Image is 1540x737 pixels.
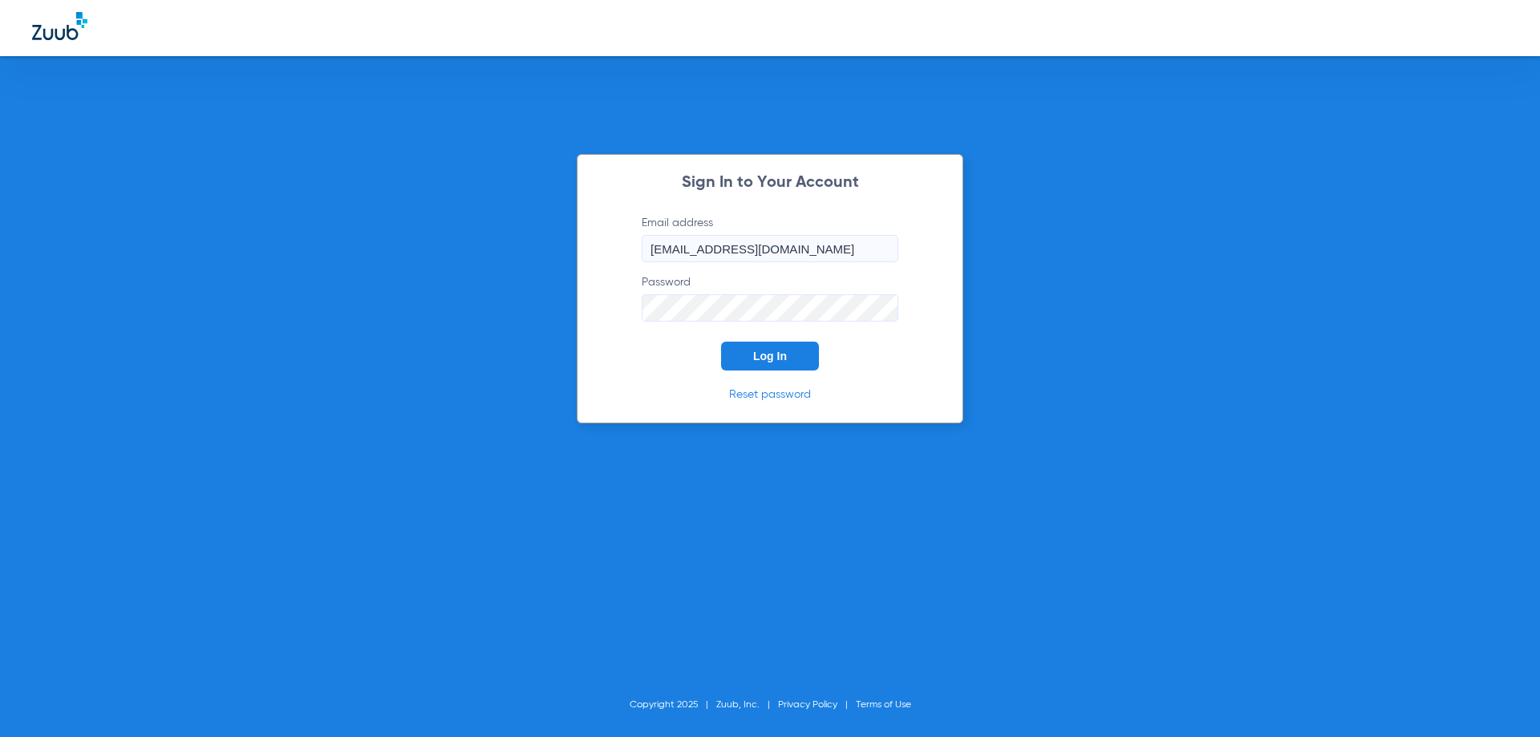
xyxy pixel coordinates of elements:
[716,697,778,713] li: Zuub, Inc.
[32,12,87,40] img: Zuub Logo
[642,235,898,262] input: Email address
[630,697,716,713] li: Copyright 2025
[642,274,898,322] label: Password
[618,175,922,191] h2: Sign In to Your Account
[721,342,819,371] button: Log In
[642,215,898,262] label: Email address
[1460,660,1540,737] iframe: Chat Widget
[642,294,898,322] input: Password
[856,700,911,710] a: Terms of Use
[753,350,787,362] span: Log In
[778,700,837,710] a: Privacy Policy
[729,389,811,400] a: Reset password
